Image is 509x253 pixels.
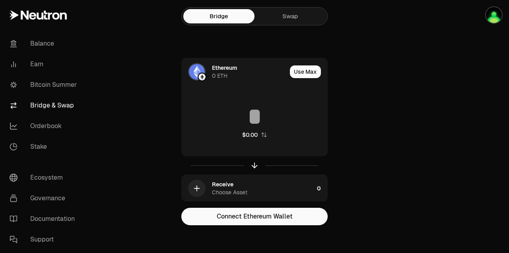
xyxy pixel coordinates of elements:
[181,208,328,225] button: Connect Ethereum Wallet
[212,180,233,188] div: Receive
[198,73,206,80] img: Ethereum Logo
[242,131,267,139] button: $0.00
[3,209,86,229] a: Documentation
[3,116,86,136] a: Orderbook
[242,131,258,139] div: $0.00
[212,188,247,196] div: Choose Asset
[3,95,86,116] a: Bridge & Swap
[486,7,502,23] img: aug001
[189,64,205,80] img: ETH Logo
[212,64,237,72] div: Ethereum
[212,72,227,80] div: 0 ETH
[3,136,86,157] a: Stake
[3,54,86,75] a: Earn
[3,167,86,188] a: Ecosystem
[183,9,254,23] a: Bridge
[3,229,86,250] a: Support
[182,175,314,202] div: ReceiveChoose Asset
[3,75,86,95] a: Bitcoin Summer
[290,65,321,78] button: Use Max
[3,33,86,54] a: Balance
[182,175,327,202] button: ReceiveChoose Asset0
[254,9,326,23] a: Swap
[182,58,287,85] div: ETH LogoEthereum LogoEthereum0 ETH
[317,175,327,202] div: 0
[3,188,86,209] a: Governance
